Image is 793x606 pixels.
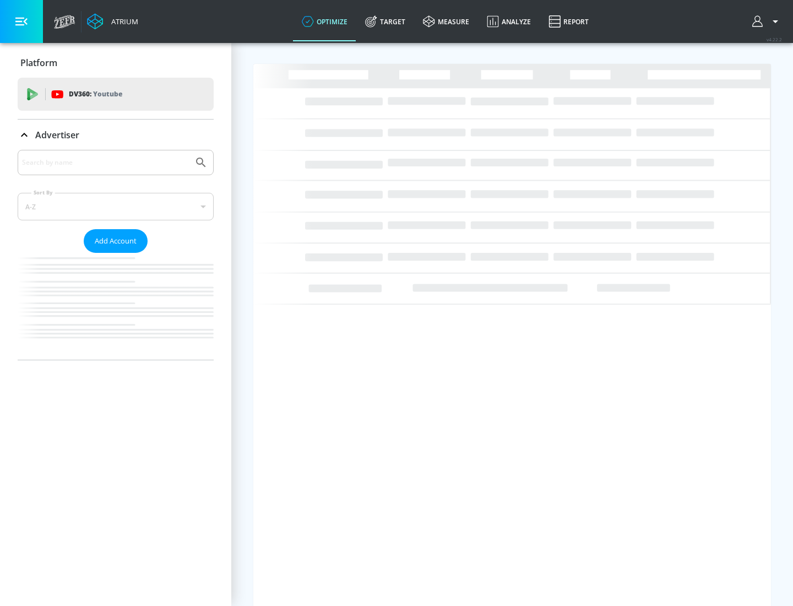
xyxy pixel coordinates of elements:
p: Platform [20,57,57,69]
a: Target [356,2,414,41]
p: DV360: [69,88,122,100]
a: Atrium [87,13,138,30]
button: Add Account [84,229,148,253]
div: Atrium [107,17,138,26]
span: Add Account [95,235,137,247]
div: Advertiser [18,150,214,360]
label: Sort By [31,189,55,196]
div: Platform [18,47,214,78]
div: A-Z [18,193,214,220]
input: Search by name [22,155,189,170]
nav: list of Advertiser [18,253,214,360]
a: measure [414,2,478,41]
p: Advertiser [35,129,79,141]
a: Report [540,2,598,41]
div: DV360: Youtube [18,78,214,111]
a: optimize [293,2,356,41]
p: Youtube [93,88,122,100]
div: Advertiser [18,120,214,150]
span: v 4.22.2 [767,36,782,42]
a: Analyze [478,2,540,41]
